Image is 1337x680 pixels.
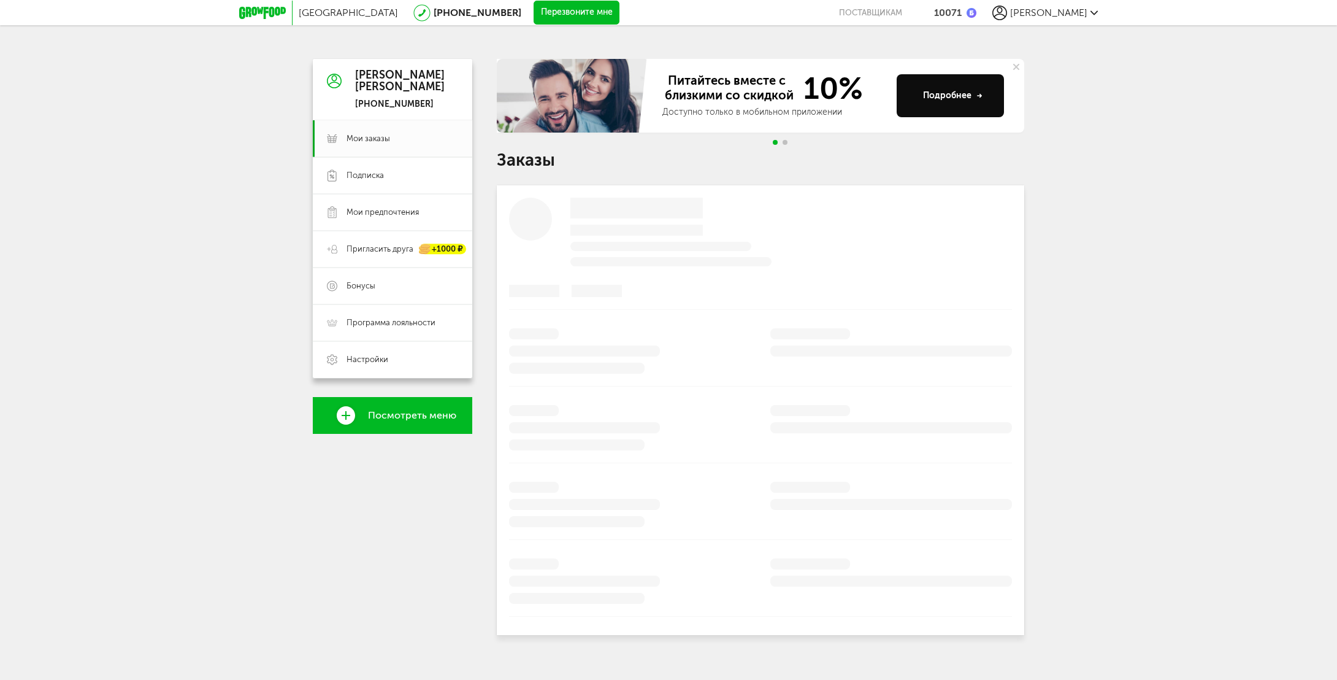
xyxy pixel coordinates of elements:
[355,99,445,110] div: [PHONE_NUMBER]
[923,90,983,102] div: Подробнее
[783,140,787,145] span: Go to slide 2
[347,244,413,255] span: Пригласить друга
[347,170,384,181] span: Подписка
[313,397,472,434] a: Посмотреть меню
[534,1,619,25] button: Перезвоните мне
[313,268,472,304] a: Бонусы
[347,207,419,218] span: Мои предпочтения
[355,69,445,94] div: [PERSON_NAME] [PERSON_NAME]
[497,59,650,133] img: family-banner.579af9d.jpg
[497,152,1024,168] h1: Заказы
[347,354,388,365] span: Настройки
[419,244,466,255] div: +1000 ₽
[313,120,472,157] a: Мои заказы
[313,341,472,378] a: Настройки
[773,140,778,145] span: Go to slide 1
[347,133,390,144] span: Мои заказы
[796,73,863,104] span: 10%
[347,280,375,292] span: Бонусы
[313,157,472,194] a: Подписка
[897,74,1004,117] button: Подробнее
[299,7,398,18] span: [GEOGRAPHIC_DATA]
[662,73,796,104] span: Питайтесь вместе с близкими со скидкой
[434,7,521,18] a: [PHONE_NUMBER]
[347,317,435,328] span: Программа лояльности
[662,106,887,118] div: Доступно только в мобильном приложении
[967,8,976,18] img: bonus_b.cdccf46.png
[313,304,472,341] a: Программа лояльности
[313,231,472,268] a: Пригласить друга +1000 ₽
[368,410,456,421] span: Посмотреть меню
[934,7,962,18] div: 10071
[1010,7,1087,18] span: [PERSON_NAME]
[313,194,472,231] a: Мои предпочтения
